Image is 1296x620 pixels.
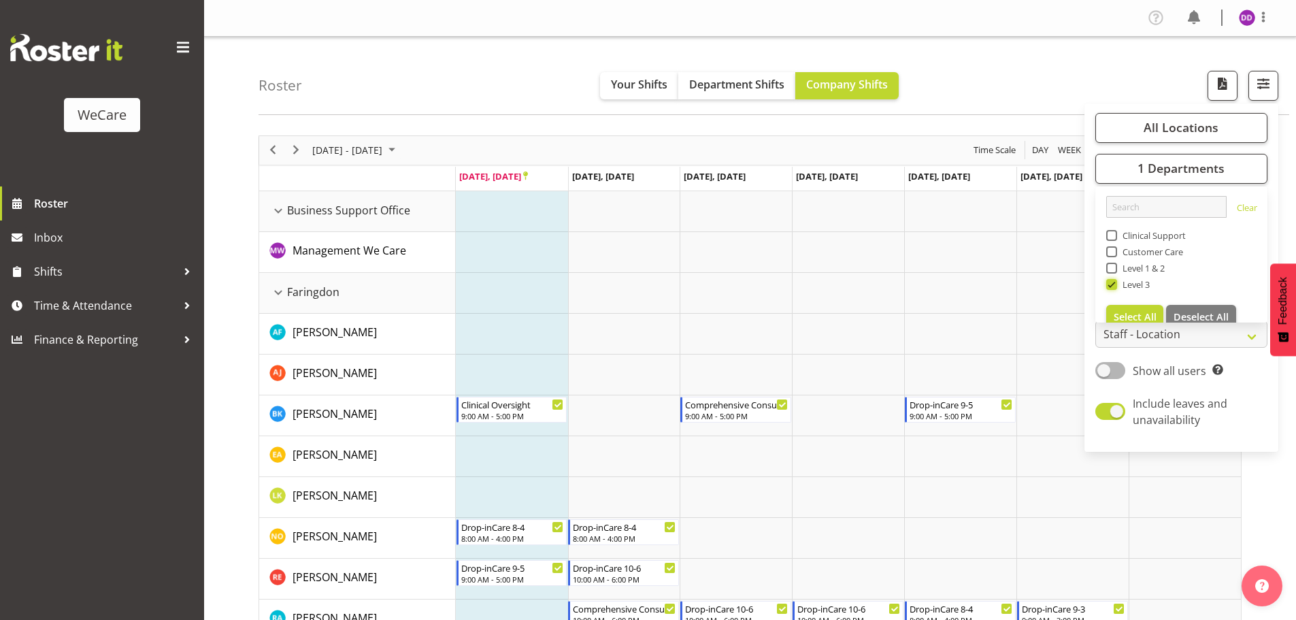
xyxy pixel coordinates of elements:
span: [DATE], [DATE] [908,170,970,182]
span: [PERSON_NAME] [293,365,377,380]
button: Select All [1106,305,1164,329]
td: Faringdon resource [259,273,456,314]
div: 10:00 AM - 6:00 PM [573,574,676,585]
button: Next [287,142,305,159]
div: 9:00 AM - 5:00 PM [461,574,564,585]
td: Management We Care resource [259,232,456,273]
span: Week [1057,142,1082,159]
span: Time Scale [972,142,1017,159]
div: Drop-inCare 10-6 [685,602,788,615]
a: Management We Care [293,242,406,259]
span: [PERSON_NAME] [293,325,377,340]
span: Level 1 & 2 [1117,263,1165,274]
img: Rosterit website logo [10,34,122,61]
div: Drop-inCare 10-6 [797,602,900,615]
span: Company Shifts [806,77,888,92]
button: Timeline Day [1030,142,1051,159]
a: [PERSON_NAME] [293,528,377,544]
span: Show all users [1133,363,1206,378]
div: 8:00 AM - 4:00 PM [461,533,564,544]
div: Drop-inCare 9-3 [1022,602,1125,615]
button: All Locations [1095,113,1267,143]
div: Comprehensive Consult 9-5 [685,397,788,411]
button: Timeline Week [1056,142,1084,159]
div: Clinical Oversight [461,397,564,411]
a: [PERSON_NAME] [293,324,377,340]
span: 1 Departments [1137,160,1225,176]
span: Business Support Office [287,202,410,218]
div: Drop-inCare 9-5 [461,561,564,574]
span: Deselect All [1174,310,1229,323]
input: Search [1106,196,1227,218]
h4: Roster [259,78,302,93]
span: Feedback [1277,277,1289,325]
div: 9:00 AM - 5:00 PM [461,410,564,421]
div: previous period [261,136,284,165]
div: 9:00 AM - 5:00 PM [685,410,788,421]
span: Department Shifts [689,77,784,92]
span: Your Shifts [611,77,667,92]
a: [PERSON_NAME] [293,487,377,504]
span: Level 3 [1117,279,1150,290]
div: WeCare [78,105,127,125]
span: Management We Care [293,243,406,258]
td: Liandy Kritzinger resource [259,477,456,518]
span: Inbox [34,227,197,248]
div: Drop-inCare 10-6 [573,561,676,574]
span: Day [1031,142,1050,159]
td: Rachel Els resource [259,559,456,600]
a: [PERSON_NAME] [293,569,377,585]
button: Filter Shifts [1248,71,1278,101]
td: Natasha Ottley resource [259,518,456,559]
img: help-xxl-2.png [1255,579,1269,593]
span: Include leaves and unavailability [1133,396,1227,427]
span: [PERSON_NAME] [293,488,377,503]
div: Drop-inCare 8-4 [573,520,676,534]
div: 9:00 AM - 5:00 PM [910,410,1012,421]
div: Drop-inCare 8-4 [461,520,564,534]
div: September 22 - 28, 2025 [308,136,403,165]
td: Brian Ko resource [259,395,456,436]
button: Feedback - Show survey [1270,263,1296,356]
button: Previous [264,142,282,159]
span: Finance & Reporting [34,329,177,350]
button: 1 Departments [1095,154,1267,184]
div: Drop-inCare 9-5 [910,397,1012,411]
td: Amy Johannsen resource [259,355,456,395]
button: Department Shifts [678,72,795,99]
span: Shifts [34,261,177,282]
span: [PERSON_NAME] [293,570,377,585]
span: [PERSON_NAME] [293,406,377,421]
span: [PERSON_NAME] [293,529,377,544]
span: [DATE], [DATE] [459,170,528,182]
div: Brian Ko"s event - Clinical Oversight Begin From Monday, September 22, 2025 at 9:00:00 AM GMT+12:... [456,397,567,423]
div: 8:00 AM - 4:00 PM [573,533,676,544]
a: [PERSON_NAME] [293,365,377,381]
div: Rachel Els"s event - Drop-inCare 9-5 Begin From Monday, September 22, 2025 at 9:00:00 AM GMT+12:0... [456,560,567,586]
div: Brian Ko"s event - Comprehensive Consult 9-5 Begin From Wednesday, September 24, 2025 at 9:00:00 ... [680,397,791,423]
span: Time & Attendance [34,295,177,316]
span: Select All [1114,310,1157,323]
span: Customer Care [1117,246,1184,257]
img: demi-dumitrean10946.jpg [1239,10,1255,26]
td: Business Support Office resource [259,191,456,232]
a: [PERSON_NAME] [293,406,377,422]
div: Drop-inCare 8-4 [910,602,1012,615]
div: Comprehensive Consult 10-6 [573,602,676,615]
div: Natasha Ottley"s event - Drop-inCare 8-4 Begin From Tuesday, September 23, 2025 at 8:00:00 AM GMT... [568,519,679,545]
span: Clinical Support [1117,230,1186,241]
a: [PERSON_NAME] [293,446,377,463]
span: [PERSON_NAME] [293,447,377,462]
div: next period [284,136,308,165]
button: Company Shifts [795,72,899,99]
span: Faringdon [287,284,339,300]
td: Alex Ferguson resource [259,314,456,355]
span: [DATE], [DATE] [572,170,634,182]
button: Deselect All [1166,305,1236,329]
span: [DATE] - [DATE] [311,142,384,159]
div: Brian Ko"s event - Drop-inCare 9-5 Begin From Friday, September 26, 2025 at 9:00:00 AM GMT+12:00 ... [905,397,1016,423]
a: Clear [1237,201,1257,218]
div: Rachel Els"s event - Drop-inCare 10-6 Begin From Tuesday, September 23, 2025 at 10:00:00 AM GMT+1... [568,560,679,586]
span: Roster [34,193,197,214]
td: Ena Advincula resource [259,436,456,477]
